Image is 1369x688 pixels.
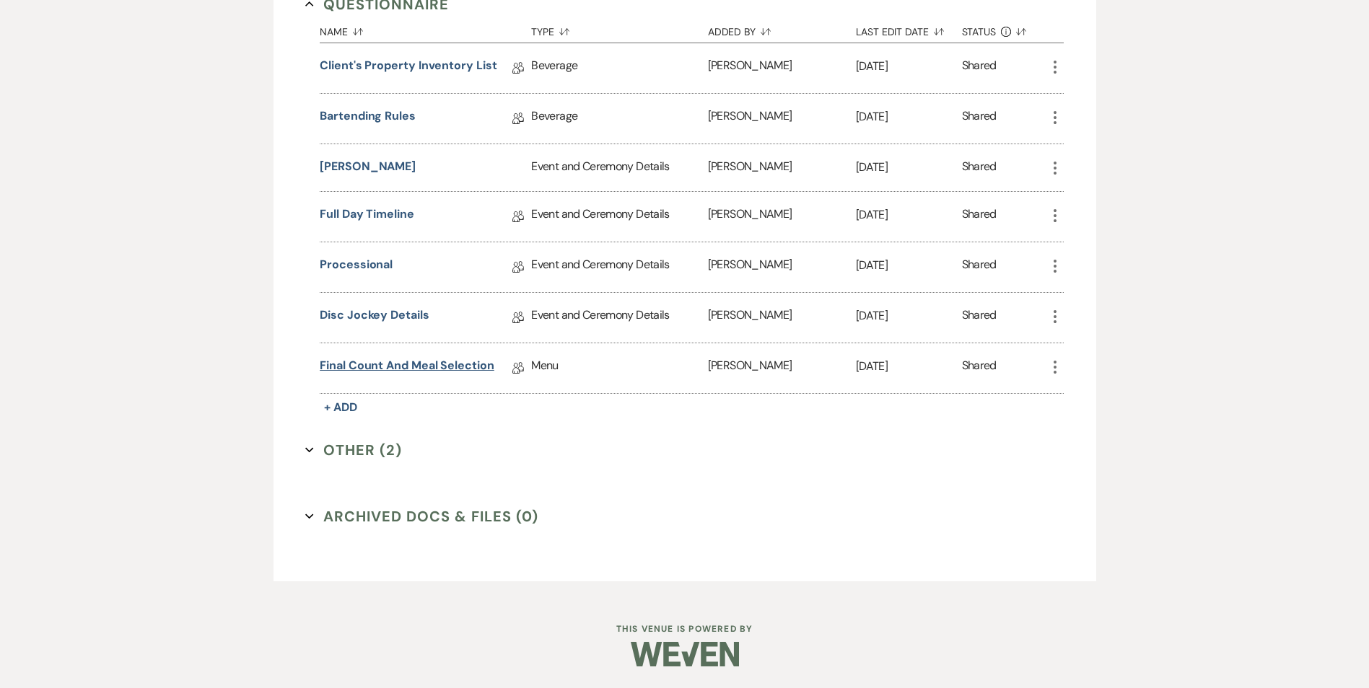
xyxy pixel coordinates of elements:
a: Processional [320,256,393,278]
div: [PERSON_NAME] [708,43,856,93]
div: Event and Ceremony Details [531,192,707,242]
div: Menu [531,343,707,393]
p: [DATE] [856,107,962,126]
button: Last Edit Date [856,15,962,43]
a: Client's Property Inventory List [320,57,497,79]
div: [PERSON_NAME] [708,144,856,191]
div: Shared [962,57,997,79]
button: Other (2) [305,439,402,461]
p: [DATE] [856,206,962,224]
button: Status [962,15,1046,43]
div: Shared [962,107,997,130]
img: Weven Logo [631,629,739,679]
div: Event and Ceremony Details [531,293,707,343]
button: Type [531,15,707,43]
div: [PERSON_NAME] [708,293,856,343]
a: Full Day Timeline [320,206,414,228]
span: Status [962,27,997,37]
a: Bartending Rules [320,107,416,130]
button: Archived Docs & Files (0) [305,506,538,527]
div: Shared [962,357,997,379]
div: Shared [962,306,997,329]
p: [DATE] [856,306,962,325]
button: + Add [320,397,362,418]
div: Beverage [531,43,707,93]
a: Disc Jockey Details [320,306,429,329]
div: Event and Ceremony Details [531,242,707,292]
button: Name [320,15,531,43]
div: Shared [962,206,997,228]
div: [PERSON_NAME] [708,192,856,242]
p: [DATE] [856,57,962,76]
p: [DATE] [856,357,962,376]
div: [PERSON_NAME] [708,94,856,144]
div: Shared [962,158,997,177]
button: [PERSON_NAME] [320,158,416,175]
p: [DATE] [856,158,962,177]
button: Added By [708,15,856,43]
div: Shared [962,256,997,278]
span: + Add [324,400,357,415]
div: [PERSON_NAME] [708,242,856,292]
div: Event and Ceremony Details [531,144,707,191]
div: [PERSON_NAME] [708,343,856,393]
a: Final Count and Meal Selection [320,357,494,379]
p: [DATE] [856,256,962,275]
div: Beverage [531,94,707,144]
